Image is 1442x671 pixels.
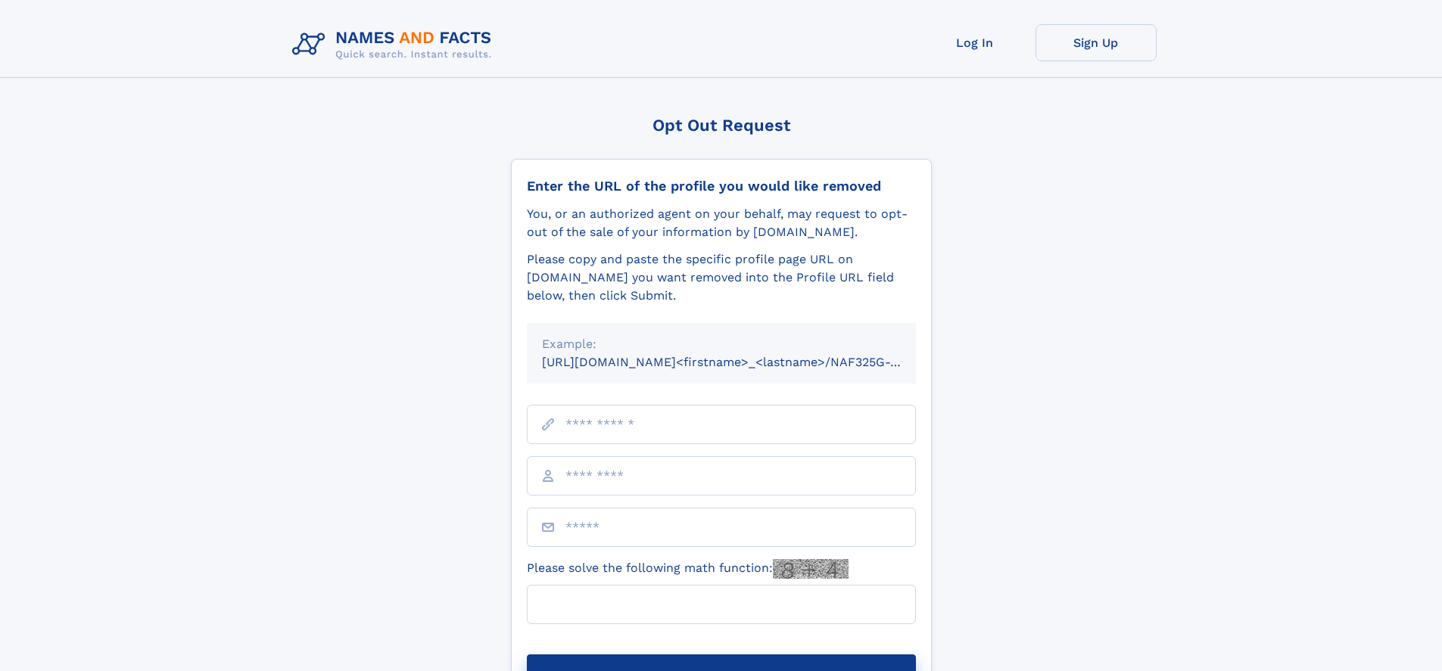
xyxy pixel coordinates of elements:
[1036,24,1157,61] a: Sign Up
[286,24,504,65] img: Logo Names and Facts
[527,178,916,194] div: Enter the URL of the profile you would like removed
[527,559,849,579] label: Please solve the following math function:
[527,250,916,305] div: Please copy and paste the specific profile page URL on [DOMAIN_NAME] you want removed into the Pr...
[542,335,901,353] div: Example:
[542,355,945,369] small: [URL][DOMAIN_NAME]<firstname>_<lastname>/NAF325G-xxxxxxxx
[511,116,932,135] div: Opt Out Request
[914,24,1036,61] a: Log In
[527,205,916,241] div: You, or an authorized agent on your behalf, may request to opt-out of the sale of your informatio...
